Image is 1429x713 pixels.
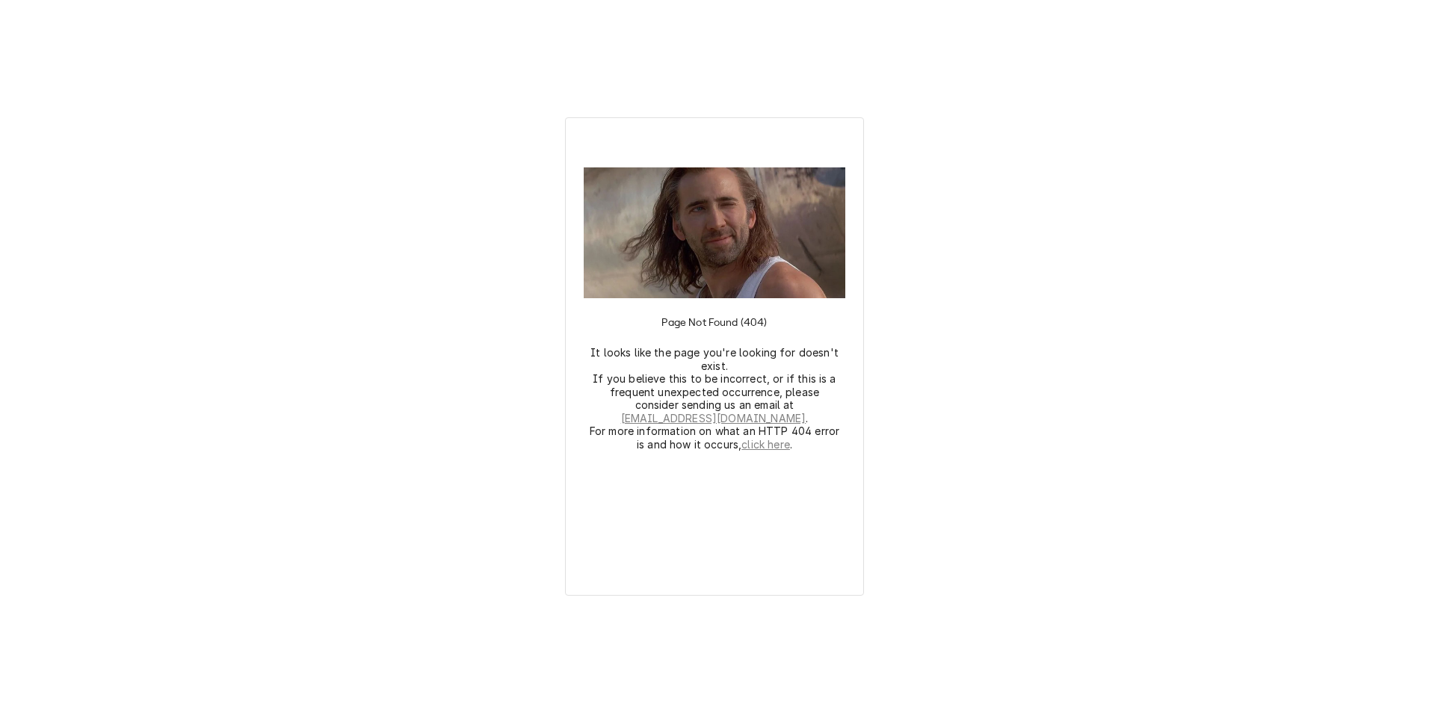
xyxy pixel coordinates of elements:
div: Instructions [584,298,845,451]
h3: Page Not Found (404) [661,298,767,346]
div: Logo and Instructions Container [584,136,845,577]
p: If you believe this to be incorrect, or if this is a frequent unexpected occurrence, please consi... [589,372,840,425]
a: [EMAIL_ADDRESS][DOMAIN_NAME] [621,412,806,425]
p: It looks like the page you're looking for doesn't exist. [589,346,840,372]
a: click here [741,438,790,451]
p: For more information on what an HTTP 404 error is and how it occurs, . [589,425,840,451]
img: Logo [584,167,845,298]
